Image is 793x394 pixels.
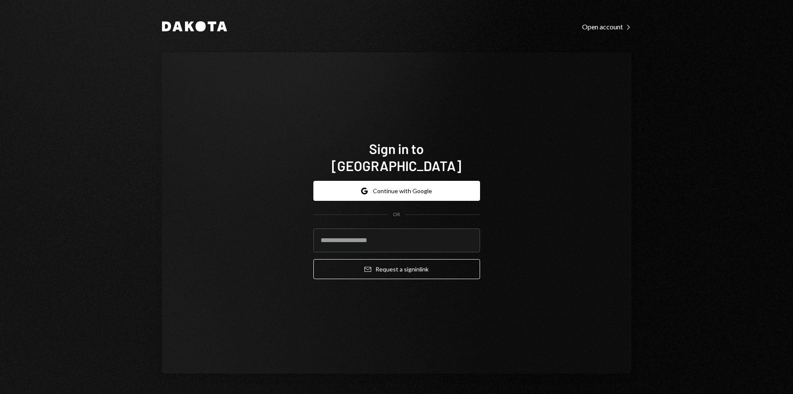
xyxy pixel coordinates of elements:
button: Continue with Google [313,181,480,201]
div: OR [393,211,400,218]
button: Request a signinlink [313,259,480,279]
div: Open account [582,23,631,31]
h1: Sign in to [GEOGRAPHIC_DATA] [313,140,480,174]
a: Open account [582,22,631,31]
